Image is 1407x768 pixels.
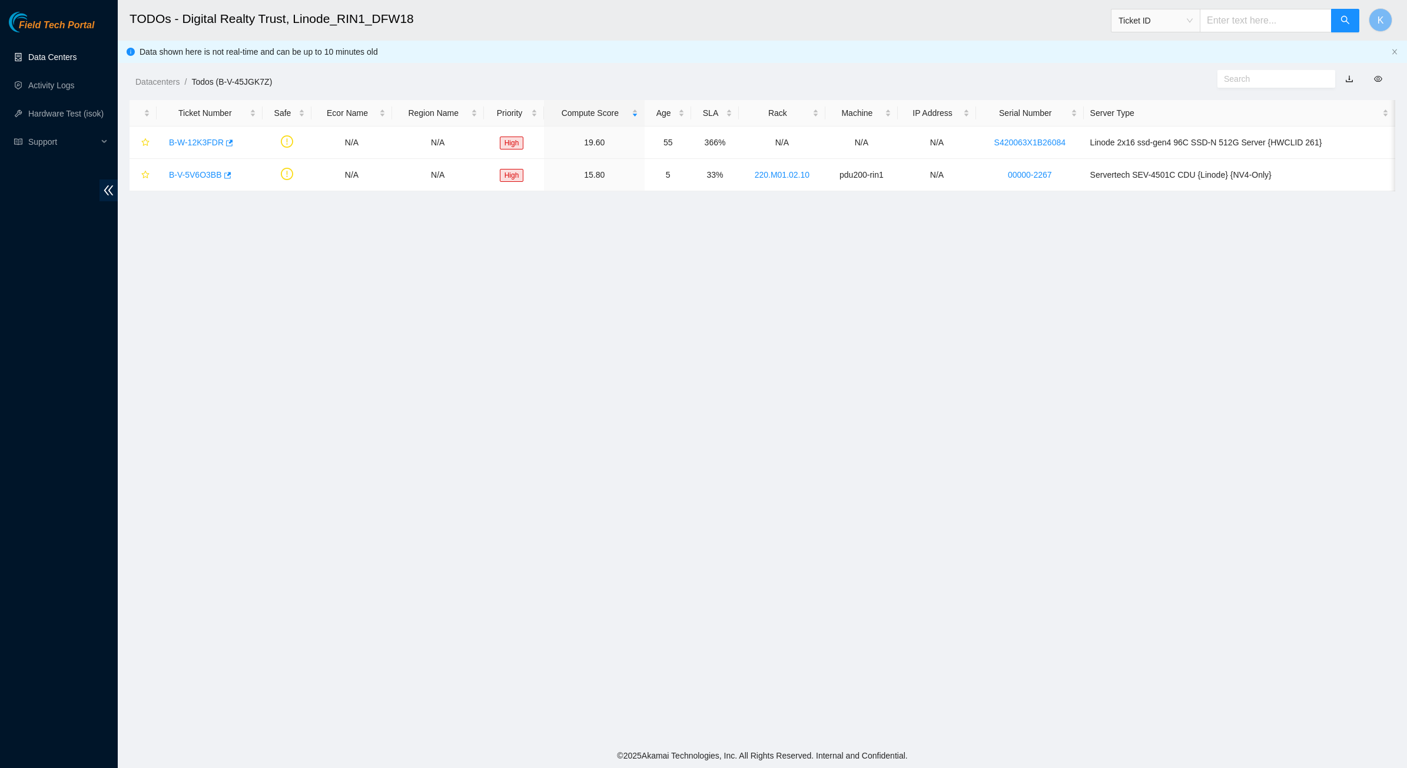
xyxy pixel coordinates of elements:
img: Akamai Technologies [9,12,59,32]
span: Support [28,130,98,154]
td: N/A [739,127,825,159]
span: exclamation-circle [281,168,293,180]
button: star [136,165,150,184]
span: Field Tech Portal [19,20,94,31]
input: Enter text here... [1200,9,1332,32]
span: eye [1374,75,1382,83]
button: close [1391,48,1398,56]
span: star [141,138,150,148]
td: 33% [691,159,739,191]
td: N/A [898,159,976,191]
span: search [1340,15,1350,26]
span: exclamation-circle [281,135,293,148]
span: K [1378,13,1384,28]
td: 5 [645,159,691,191]
td: N/A [311,159,391,191]
a: 00000-2267 [1008,170,1052,179]
td: 15.80 [544,159,645,191]
a: S420063X1B26084 [994,138,1066,147]
td: N/A [825,127,898,159]
td: 19.60 [544,127,645,159]
a: download [1345,74,1353,84]
span: close [1391,48,1398,55]
a: Todos (B-V-45JGK7Z) [191,77,272,87]
a: Datacenters [135,77,180,87]
span: star [141,171,150,180]
button: search [1331,9,1359,32]
span: read [14,138,22,146]
td: N/A [392,159,484,191]
button: download [1336,69,1362,88]
button: star [136,133,150,152]
td: pdu200-rin1 [825,159,898,191]
td: N/A [898,127,976,159]
td: Servertech SEV-4501C CDU {Linode} {NV4-Only} [1084,159,1395,191]
input: Search [1224,72,1319,85]
td: N/A [392,127,484,159]
a: Hardware Test (isok) [28,109,104,118]
span: / [184,77,187,87]
a: B-W-12K3FDR [169,138,224,147]
span: High [500,169,524,182]
td: 366% [691,127,739,159]
td: Linode 2x16 ssd-gen4 96C SSD-N 512G Server {HWCLID 261} [1084,127,1395,159]
td: N/A [311,127,391,159]
a: Data Centers [28,52,77,62]
a: B-V-5V6O3BB [169,170,222,179]
footer: © 2025 Akamai Technologies, Inc. All Rights Reserved. Internal and Confidential. [118,743,1407,768]
span: Ticket ID [1119,12,1193,29]
a: Akamai TechnologiesField Tech Portal [9,21,94,36]
span: High [500,137,524,149]
a: Activity Logs [28,81,75,90]
span: double-left [99,179,118,201]
button: K [1369,8,1392,32]
a: 220.M01.02.10 [755,170,809,179]
td: 55 [645,127,691,159]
